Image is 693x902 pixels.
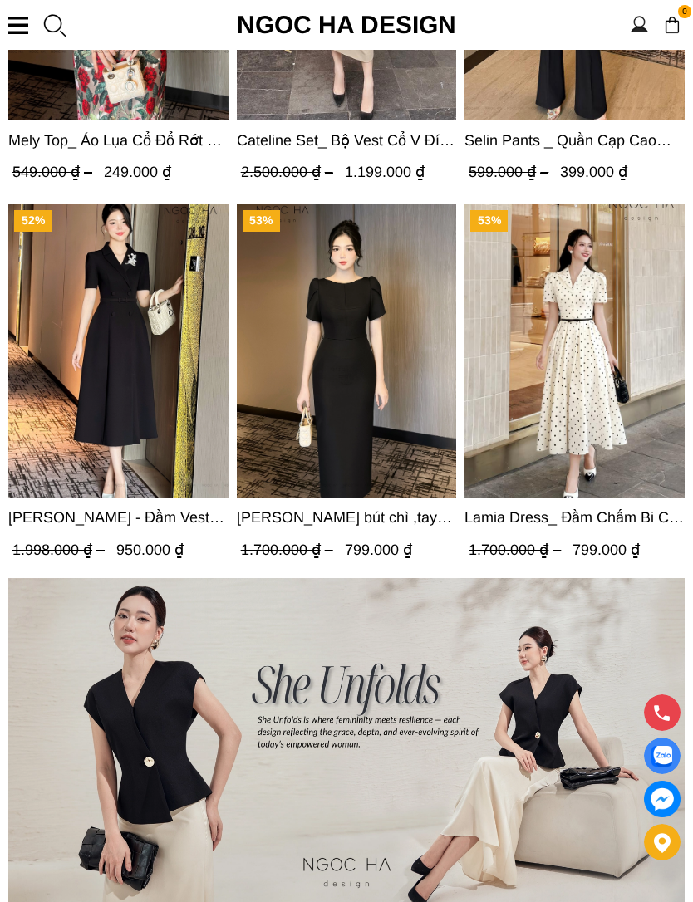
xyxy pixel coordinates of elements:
span: 1.700.000 ₫ [241,542,337,558]
a: Link to Alice Dress_Đầm bút chì ,tay nụ hồng ,bồng đầu tay màu đen D727 [237,506,457,529]
span: Lamia Dress_ Đầm Chấm Bi Cổ Vest Màu Kem D1003 [464,506,685,529]
span: 1.998.000 ₫ [12,542,109,558]
span: [PERSON_NAME] - Đầm Vest Dáng Xòe Kèm Đai D713 [8,506,229,529]
span: 1.199.000 ₫ [345,164,425,180]
span: 599.000 ₫ [469,164,553,180]
span: 249.000 ₫ [104,164,171,180]
a: messenger [644,781,681,817]
span: 799.000 ₫ [573,542,640,558]
span: 549.000 ₫ [12,164,96,180]
span: 399.000 ₫ [560,164,627,180]
span: 799.000 ₫ [345,542,412,558]
span: Cateline Set_ Bộ Vest Cổ V Đính Cúc Nhí Chân Váy Bút Chì BJ127 [237,129,457,152]
img: Display image [651,746,672,767]
a: Link to Selin Pants _ Quần Cạp Cao Xếp Ly Giữa 2 màu Đen, Cam - Q007 [464,129,685,152]
a: Product image - Lamia Dress_ Đầm Chấm Bi Cổ Vest Màu Kem D1003 [464,204,685,498]
img: Lamia Dress_ Đầm Chấm Bi Cổ Vest Màu Kem D1003 [464,204,685,498]
span: 1.700.000 ₫ [469,542,565,558]
span: 950.000 ₫ [116,542,184,558]
span: 0 [678,5,691,18]
a: Link to Irene Dress - Đầm Vest Dáng Xòe Kèm Đai D713 [8,506,229,529]
span: 2.500.000 ₫ [241,164,337,180]
span: Selin Pants _ Quần Cạp Cao Xếp Ly Giữa 2 màu Đen, Cam - Q007 [464,129,685,152]
img: Irene Dress - Đầm Vest Dáng Xòe Kèm Đai D713 [8,204,229,498]
span: [PERSON_NAME] bút chì ,tay nụ hồng ,bồng đầu tay màu đen D727 [237,506,457,529]
a: Display image [644,738,681,774]
a: Link to Lamia Dress_ Đầm Chấm Bi Cổ Vest Màu Kem D1003 [464,506,685,529]
a: Product image - Irene Dress - Đầm Vest Dáng Xòe Kèm Đai D713 [8,204,229,498]
a: Product image - Alice Dress_Đầm bút chì ,tay nụ hồng ,bồng đầu tay màu đen D727 [237,204,457,498]
span: Mely Top_ Áo Lụa Cổ Đổ Rớt Vai A003 [8,129,229,152]
img: img-CART-ICON-ksit0nf1 [663,16,681,34]
img: Alice Dress_Đầm bút chì ,tay nụ hồng ,bồng đầu tay màu đen D727 [237,204,457,498]
a: Link to Mely Top_ Áo Lụa Cổ Đổ Rớt Vai A003 [8,129,229,152]
a: Link to Cateline Set_ Bộ Vest Cổ V Đính Cúc Nhí Chân Váy Bút Chì BJ127 [237,129,457,152]
a: Ngoc Ha Design [222,5,471,45]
